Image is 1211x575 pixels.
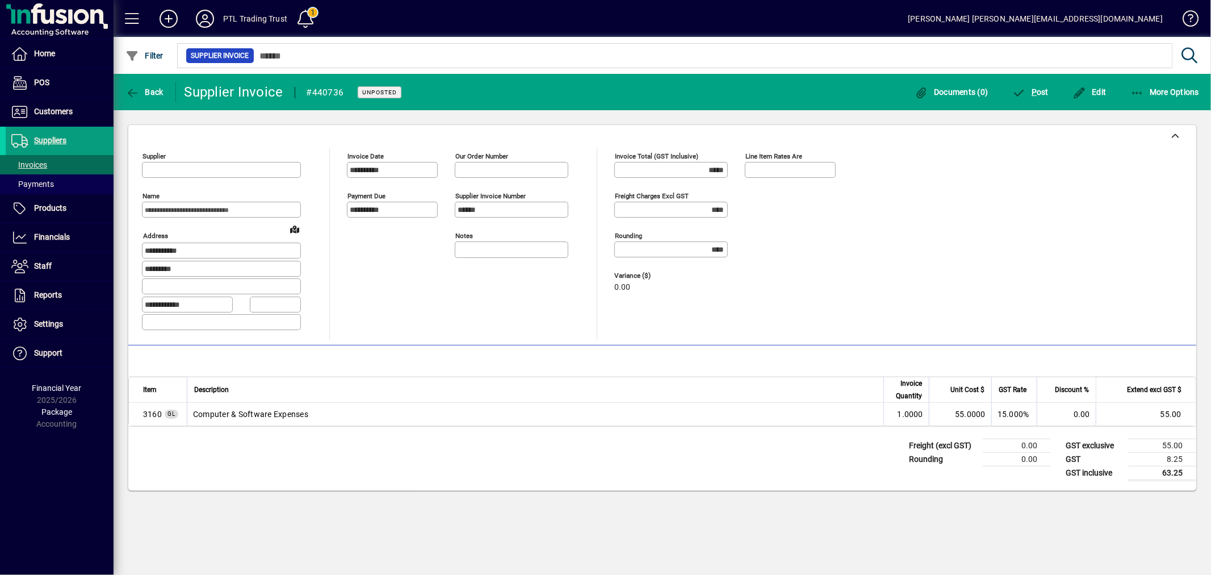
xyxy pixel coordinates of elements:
[34,136,66,145] span: Suppliers
[891,377,922,402] span: Invoice Quantity
[6,223,114,252] a: Financials
[6,310,114,339] a: Settings
[1174,2,1197,39] a: Knowledge Base
[1096,403,1196,426] td: 55.00
[615,232,642,240] mat-label: Rounding
[11,160,47,169] span: Invoices
[34,319,63,328] span: Settings
[123,82,166,102] button: Back
[455,152,508,160] mat-label: Our order number
[1060,452,1128,466] td: GST
[1009,82,1052,102] button: Post
[6,281,114,310] a: Reports
[143,409,162,420] span: Computer & Software Expenses
[6,252,114,281] a: Staff
[1037,403,1096,426] td: 0.00
[6,40,114,68] a: Home
[34,348,62,357] span: Support
[187,9,223,29] button: Profile
[1055,384,1089,396] span: Discount %
[745,152,802,160] mat-label: Line item rates are
[307,84,344,102] div: #440736
[1128,466,1196,480] td: 63.25
[223,10,287,28] div: PTL Trading Trust
[34,107,73,116] span: Customers
[34,203,66,213] span: Products
[114,82,176,102] app-page-header-button: Back
[34,232,70,241] span: Financials
[615,192,689,200] mat-label: Freight charges excl GST
[1130,88,1200,97] span: More Options
[185,83,283,101] div: Supplier Invoice
[1128,82,1202,102] button: More Options
[6,194,114,223] a: Products
[883,403,929,426] td: 1.0000
[191,50,249,61] span: Supplier Invoice
[143,152,166,160] mat-label: Supplier
[915,88,988,97] span: Documents (0)
[929,403,991,426] td: 55.0000
[1070,82,1109,102] button: Edit
[6,174,114,194] a: Payments
[143,192,160,200] mat-label: Name
[32,384,82,393] span: Financial Year
[6,69,114,97] a: POS
[983,452,1051,466] td: 0.00
[143,384,157,396] span: Item
[6,155,114,174] a: Invoices
[614,272,682,280] span: Variance ($)
[912,82,991,102] button: Documents (0)
[903,439,983,452] td: Freight (excl GST)
[167,411,175,417] span: GL
[34,261,52,270] span: Staff
[950,384,984,396] span: Unit Cost $
[614,283,630,292] span: 0.00
[150,9,187,29] button: Add
[362,89,397,96] span: Unposted
[1127,384,1181,396] span: Extend excl GST $
[194,384,229,396] span: Description
[1032,88,1037,97] span: P
[6,339,114,368] a: Support
[286,220,304,238] a: View on map
[1012,88,1049,97] span: ost
[455,192,526,200] mat-label: Supplier invoice number
[455,232,473,240] mat-label: Notes
[1128,452,1196,466] td: 8.25
[347,192,385,200] mat-label: Payment due
[983,439,1051,452] td: 0.00
[123,45,166,66] button: Filter
[1072,88,1107,97] span: Edit
[6,98,114,126] a: Customers
[903,452,983,466] td: Rounding
[1060,466,1128,480] td: GST inclusive
[1128,439,1196,452] td: 55.00
[125,51,164,60] span: Filter
[187,403,883,426] td: Computer & Software Expenses
[41,407,72,416] span: Package
[34,290,62,299] span: Reports
[34,78,49,87] span: POS
[347,152,384,160] mat-label: Invoice date
[615,152,698,160] mat-label: Invoice Total (GST inclusive)
[908,10,1163,28] div: [PERSON_NAME] [PERSON_NAME][EMAIL_ADDRESS][DOMAIN_NAME]
[34,49,55,58] span: Home
[1060,439,1128,452] td: GST exclusive
[991,403,1037,426] td: 15.000%
[11,180,54,189] span: Payments
[125,88,164,97] span: Back
[999,384,1026,396] span: GST Rate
